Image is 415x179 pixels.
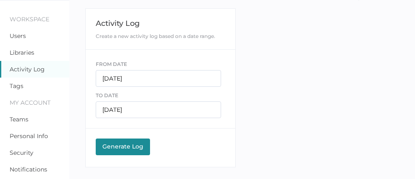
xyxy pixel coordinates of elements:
a: Notifications [10,166,47,173]
span: TO DATE [96,92,118,98]
div: Generate Log [100,143,146,150]
span: FROM DATE [96,61,127,67]
a: Users [10,32,26,40]
div: Create a new activity log based on a date range. [96,33,226,39]
button: Generate Log [96,139,150,155]
a: Teams [10,116,28,123]
div: Activity Log [96,19,226,28]
a: Security [10,149,33,156]
a: Activity Log [10,66,45,73]
a: Tags [10,82,23,90]
a: Personal Info [10,132,48,140]
a: Libraries [10,49,34,56]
